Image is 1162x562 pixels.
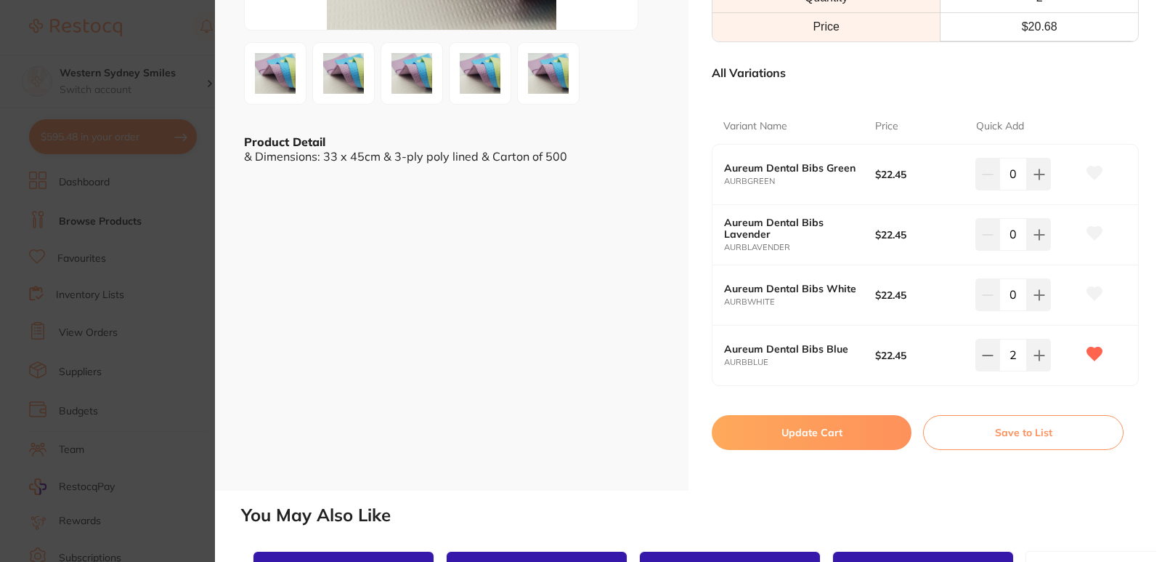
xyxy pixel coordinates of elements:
small: AURBLAVENDER [724,243,875,252]
img: OTgw [317,47,370,100]
p: All Variations [712,65,786,80]
b: Product Detail [244,135,325,149]
b: Aureum Dental Bibs Green [724,162,860,174]
p: Price [875,119,898,134]
p: Quick Add [976,119,1024,134]
img: OTc5 [249,47,301,100]
b: $22.45 [875,229,966,241]
button: Update Cart [712,415,911,450]
b: Aureum Dental Bibs Lavender [724,217,860,240]
b: $22.45 [875,289,966,301]
small: AURBWHITE [724,297,875,307]
small: AURBBLUE [724,358,875,367]
b: Aureum Dental Bibs White [724,283,860,294]
td: $ 20.68 [940,12,1138,41]
div: & Dimensions: 33 x 45cm & 3-ply poly lined & Carton of 500 [244,150,659,163]
b: $22.45 [875,350,966,361]
b: Aureum Dental Bibs Blue [724,343,860,355]
button: Save to List [923,415,1124,450]
small: AURBGREEN [724,177,875,186]
img: OTgx [386,47,438,100]
h2: You May Also Like [241,505,1156,526]
p: Variant Name [723,119,787,134]
td: Price [712,12,940,41]
b: $22.45 [875,169,966,180]
img: OTgz [522,47,574,100]
img: OTgy [454,47,506,100]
